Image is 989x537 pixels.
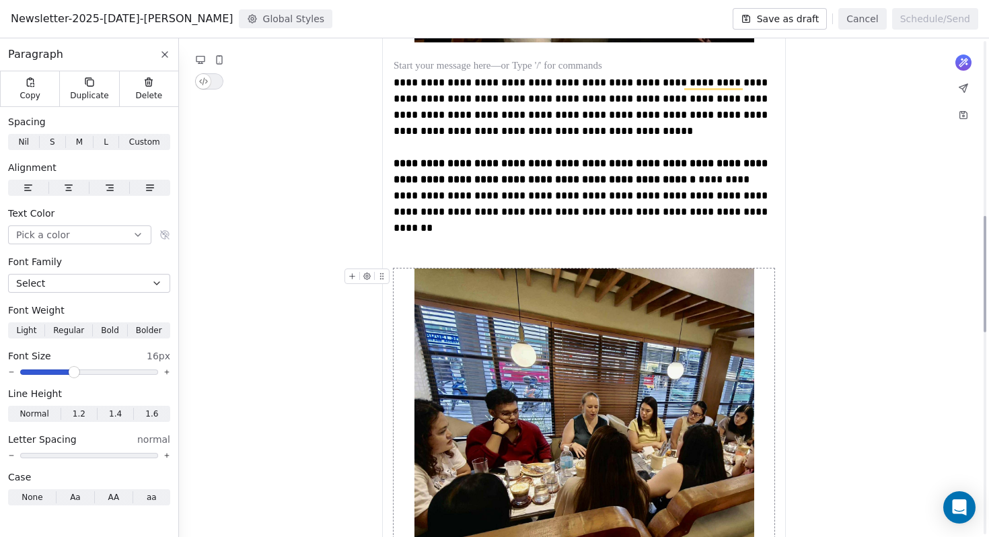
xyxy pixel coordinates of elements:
span: Normal [20,408,48,420]
button: Schedule/Send [892,8,978,30]
span: Paragraph [8,46,63,63]
span: 16px [147,349,170,363]
div: Open Intercom Messenger [943,491,976,524]
button: Save as draft [733,8,828,30]
span: Spacing [8,115,46,129]
span: Font Weight [8,303,65,317]
span: Font Size [8,349,51,363]
button: Cancel [838,8,886,30]
span: aa [147,491,157,503]
span: Regular [53,324,84,336]
span: Font Family [8,255,62,268]
span: Line Height [8,387,62,400]
span: Nil [18,136,29,148]
span: Text Color [8,207,54,220]
span: Case [8,470,31,484]
span: Bold [101,324,119,336]
span: 1.6 [145,408,158,420]
button: Global Styles [239,9,333,28]
span: Newsletter-2025-[DATE]-[PERSON_NAME] [11,11,233,27]
span: Copy [20,90,40,101]
span: Custom [129,136,160,148]
span: None [22,491,42,503]
span: Duplicate [70,90,108,101]
span: Bolder [136,324,162,336]
span: Light [16,324,36,336]
span: M [76,136,83,148]
span: AA [108,491,119,503]
span: Delete [136,90,163,101]
span: 1.4 [109,408,122,420]
span: 1.2 [73,408,85,420]
span: Alignment [8,161,57,174]
span: S [50,136,55,148]
button: Pick a color [8,225,151,244]
span: L [104,136,108,148]
span: Select [16,277,45,290]
span: Aa [70,491,81,503]
span: Letter Spacing [8,433,77,446]
span: normal [137,433,170,446]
